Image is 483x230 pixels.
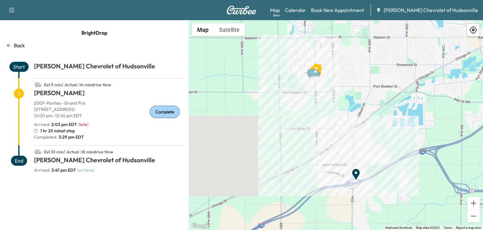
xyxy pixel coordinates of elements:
p: Arrived : [34,121,77,128]
p: Arrived : [34,167,76,173]
div: Beta [273,13,280,18]
a: Book New Appointment [311,6,364,14]
h1: [PERSON_NAME] Chevrolet of Hudsonville [34,156,185,167]
span: ( on time ) [77,167,95,173]
button: Zoom in [467,197,480,210]
button: Show street map [192,23,214,36]
span: Est. 9 min / Actual : 14 min drive time [44,82,111,88]
img: Curbee Logo [226,6,257,14]
span: 3:47 pm EDT [51,167,76,173]
span: 1 hr 25 min at stop [40,128,75,134]
p: 12:00 pm - 12:45 pm EDT [34,112,185,119]
a: Terms (opens in new tab) [443,226,452,229]
div: Recenter map [467,23,480,37]
a: Open this area in Google Maps (opens a new window) [190,222,211,230]
button: Keyboard shortcuts [385,226,412,230]
h1: [PERSON_NAME] [34,89,185,100]
a: Report a map error [456,226,481,229]
span: Est. 10 min / Actual : 18 min drive time [44,149,113,155]
gmp-advanced-marker: End Point [350,165,362,177]
span: Start [9,62,29,72]
p: 2007 - Pontiac - Grand Prix [34,100,185,106]
span: 1 [14,89,24,99]
img: Google [190,222,211,230]
span: BrightDrop [81,26,107,39]
a: MapBeta [270,6,280,14]
span: 2:03 pm EDT [51,122,77,127]
p: Back [14,42,25,49]
div: Complete [150,106,180,118]
button: Zoom out [467,210,480,222]
span: End [11,156,27,166]
span: [PERSON_NAME] Chevrolet of Hudsonville [384,6,478,14]
h1: [PERSON_NAME] Chevrolet of Hudsonville [34,62,185,73]
gmp-advanced-marker: Jerry Brott [310,60,322,72]
p: Completed: [34,134,185,140]
span: 3:29 pm EDT [57,134,84,140]
span: ( late ) [78,122,88,127]
button: Show satellite imagery [214,23,245,36]
gmp-advanced-marker: Van [304,62,326,73]
a: Calendar [285,6,306,14]
p: [STREET_ADDRESS] [34,106,185,112]
span: Map data ©2025 [416,226,440,229]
